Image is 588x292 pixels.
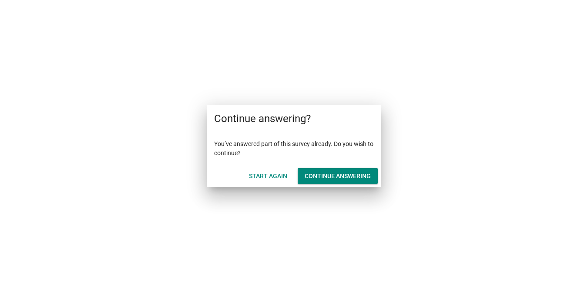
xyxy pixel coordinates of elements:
div: Start Again [249,172,287,181]
div: Continue answering? [207,105,381,133]
button: Continue answering [298,168,378,184]
div: Continue answering [305,172,371,181]
div: You’ve answered part of this survey already. Do you wish to continue? [207,133,381,165]
button: Start Again [242,168,294,184]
